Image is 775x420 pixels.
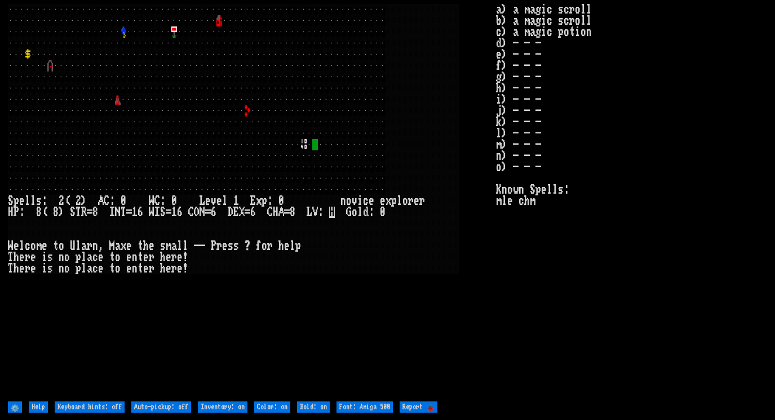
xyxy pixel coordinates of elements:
[121,195,126,207] div: 0
[245,240,250,252] div: ?
[42,207,47,218] div: (
[369,195,374,207] div: e
[160,240,166,252] div: s
[81,207,87,218] div: R
[262,240,267,252] div: o
[30,240,36,252] div: o
[36,207,42,218] div: 8
[36,195,42,207] div: s
[380,207,386,218] div: 0
[25,252,30,263] div: r
[126,252,132,263] div: e
[200,195,205,207] div: L
[346,207,352,218] div: G
[70,240,76,252] div: U
[109,207,115,218] div: I
[76,195,81,207] div: 2
[312,207,318,218] div: V
[160,195,166,207] div: :
[160,207,166,218] div: S
[228,207,233,218] div: D
[126,207,132,218] div: =
[131,401,191,413] input: Auto-pickup: off
[30,252,36,263] div: e
[143,252,149,263] div: e
[267,240,273,252] div: r
[205,207,211,218] div: =
[290,207,295,218] div: 8
[30,263,36,274] div: e
[64,195,70,207] div: (
[47,263,53,274] div: s
[98,263,104,274] div: e
[149,195,154,207] div: W
[121,240,126,252] div: x
[177,252,183,263] div: e
[295,240,301,252] div: p
[42,263,47,274] div: i
[19,207,25,218] div: :
[19,263,25,274] div: e
[143,240,149,252] div: h
[194,240,200,252] div: -
[166,252,171,263] div: e
[297,401,330,413] input: Bold: on
[138,207,143,218] div: 6
[87,263,92,274] div: a
[386,195,391,207] div: x
[8,207,14,218] div: H
[98,195,104,207] div: A
[81,252,87,263] div: l
[336,401,393,413] input: Font: Amiga 500
[30,195,36,207] div: l
[200,240,205,252] div: -
[307,207,312,218] div: L
[59,207,64,218] div: )
[408,195,414,207] div: r
[8,263,14,274] div: T
[278,207,284,218] div: A
[380,195,386,207] div: e
[357,207,363,218] div: l
[87,252,92,263] div: a
[233,240,239,252] div: s
[154,195,160,207] div: C
[171,207,177,218] div: 1
[76,263,81,274] div: p
[222,195,228,207] div: l
[19,252,25,263] div: e
[76,207,81,218] div: T
[109,263,115,274] div: t
[357,195,363,207] div: i
[138,240,143,252] div: t
[205,195,211,207] div: e
[177,240,183,252] div: l
[160,263,166,274] div: h
[53,240,59,252] div: t
[222,240,228,252] div: e
[149,252,154,263] div: r
[138,252,143,263] div: t
[132,263,138,274] div: n
[19,195,25,207] div: e
[318,207,324,218] div: :
[352,195,357,207] div: v
[36,240,42,252] div: m
[132,207,138,218] div: 1
[166,263,171,274] div: e
[109,195,115,207] div: :
[14,240,19,252] div: e
[233,195,239,207] div: 1
[81,195,87,207] div: )
[239,207,245,218] div: X
[166,207,171,218] div: =
[329,207,335,218] mark: H
[42,240,47,252] div: e
[419,195,425,207] div: r
[8,240,14,252] div: W
[98,240,104,252] div: ,
[8,401,22,413] input: ⚙️
[76,240,81,252] div: l
[81,240,87,252] div: a
[211,240,216,252] div: P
